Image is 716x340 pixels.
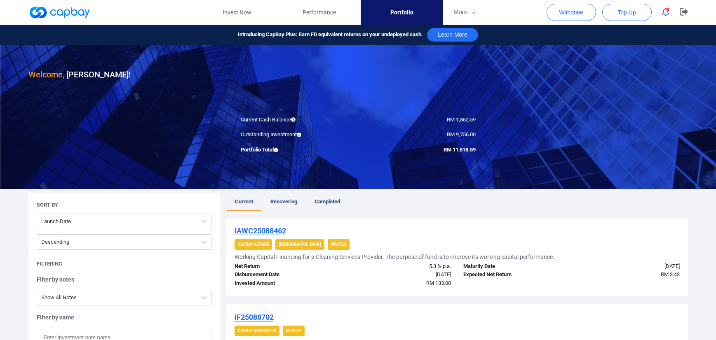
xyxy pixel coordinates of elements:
[457,270,572,279] div: Expected Net Return
[343,270,457,279] div: [DATE]
[37,276,211,283] h5: Filter by notes
[447,131,476,137] span: RM 9,756.00
[235,226,286,235] u: iAWC25088462
[228,279,343,288] div: Invested Amount
[444,147,476,153] span: RM 11,618.59
[661,271,680,277] span: RM 3.43
[228,262,343,271] div: Net Return
[427,28,478,42] button: Learn More
[37,314,211,321] h5: Filter by name
[602,4,652,21] button: Top Up
[28,68,131,81] h3: [PERSON_NAME] !
[617,8,636,16] span: Top Up
[547,4,596,21] button: Withdraw
[235,116,358,124] div: Current Cash Balance
[228,270,343,279] div: Disbursement Date
[270,198,297,205] span: Recovering
[235,146,358,154] div: Portfolio Total
[571,262,686,271] div: [DATE]
[286,328,301,333] strong: Invoice
[457,262,572,271] div: Maturity Date
[343,262,457,271] div: 5.3 % p.a.
[303,8,336,17] span: Performance
[426,280,451,286] span: RM 133.00
[37,260,62,268] h5: Filtering
[238,242,269,247] strong: CapBay Assure
[331,242,346,247] strong: Invoice
[235,130,358,139] div: Outstanding Investment
[235,198,253,205] span: Current
[235,253,554,261] h5: Working Capital Financing for a Cleaning Services Provider. The purpose of fund is to improve its...
[37,201,58,209] h5: Sort By
[28,70,64,79] span: Welcome,
[279,242,321,247] strong: [DEMOGRAPHIC_DATA]
[238,328,276,333] strong: CapBay Diversified
[315,198,340,205] span: Completed
[238,30,423,39] span: Introducing CapBay Plus: Earn FD equivalent returns on your undeployed cash.
[447,116,476,123] span: RM 1,862.59
[235,313,274,321] u: IF25088702
[390,8,413,17] span: Portfolio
